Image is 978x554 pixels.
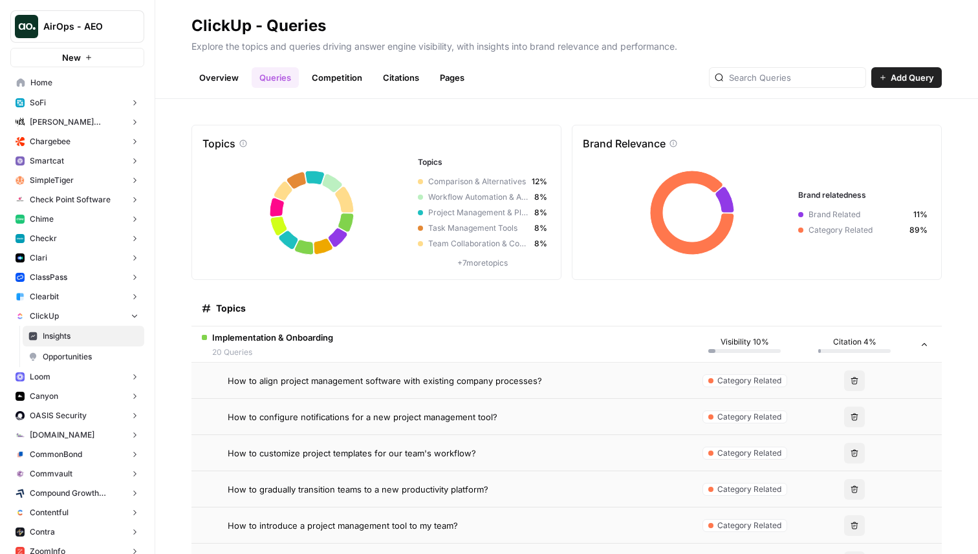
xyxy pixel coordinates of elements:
[30,291,59,303] span: Clearbit
[534,207,547,218] span: 8%
[23,346,144,367] a: Opportunities
[16,215,25,224] img: mhv33baw7plipcpp00rsngv1nu95
[304,67,370,88] a: Competition
[10,503,144,522] button: Contentful
[833,336,876,348] span: Citation 4%
[809,224,904,236] span: Category Related
[10,445,144,464] button: CommonBond
[43,351,138,363] span: Opportunities
[16,273,25,282] img: z4c86av58qw027qbtb91h24iuhub
[30,175,74,186] span: SimpleTiger
[15,15,38,38] img: AirOps - AEO Logo
[10,387,144,406] button: Canyon
[10,406,144,425] button: OASIS Security
[10,229,144,248] button: Checkr
[30,194,111,206] span: Check Point Software
[212,346,333,358] span: 20 Queries
[43,20,122,33] span: AirOps - AEO
[16,156,25,165] img: rkye1xl29jr3pw1t320t03wecljb
[16,431,25,440] img: k09s5utkby11dt6rxf2w9zgb46r0
[10,484,144,503] button: Compound Growth Marketing
[10,425,144,445] button: [DOMAIN_NAME]
[717,447,781,459] span: Category Related
[717,375,781,387] span: Category Related
[30,487,125,499] span: Compound Growth Marketing
[30,116,125,128] span: [PERSON_NAME] [PERSON_NAME] at Work
[721,336,769,348] span: Visibility 10%
[10,209,144,229] button: Chime
[10,72,144,93] a: Home
[10,151,144,171] button: Smartcat
[418,257,547,269] p: + 7 more topics
[10,287,144,306] button: Clearbit
[30,371,50,383] span: Loom
[16,527,25,537] img: azd67o9nw473vll9dbscvlvo9wsn
[16,450,25,459] img: glq0fklpdxbalhn7i6kvfbbvs11n
[202,136,235,151] p: Topics
[418,156,547,168] h3: Topics
[191,67,246,88] a: Overview
[534,191,547,203] span: 8%
[23,326,144,346] a: Insights
[717,484,781,495] span: Category Related
[30,468,72,480] span: Commvault
[16,292,25,301] img: fr92439b8i8d8kixz6owgxh362ib
[30,213,54,225] span: Chime
[30,155,64,167] span: Smartcat
[10,171,144,190] button: SimpleTiger
[43,330,138,342] span: Insights
[191,16,326,36] div: ClickUp - Queries
[212,331,333,344] span: Implementation & Onboarding
[228,374,542,387] span: How to align project management software with existing company processes?
[252,67,299,88] a: Queries
[216,302,246,315] span: Topics
[909,224,928,236] span: 89%
[228,447,476,460] span: How to customize project templates for our team's workflow?
[432,67,472,88] a: Pages
[891,71,934,84] span: Add Query
[30,272,67,283] span: ClassPass
[16,392,25,401] img: 0idox3onazaeuxox2jono9vm549w
[10,248,144,268] button: Clari
[30,526,55,538] span: Contra
[228,519,458,532] span: How to introduce a project management tool to my team?
[10,268,144,287] button: ClassPass
[16,411,25,420] img: red1k5sizbc2zfjdzds8kz0ky0wq
[10,190,144,209] button: Check Point Software
[10,132,144,151] button: Chargebee
[30,252,47,264] span: Clari
[16,195,25,204] img: gddfodh0ack4ddcgj10xzwv4nyos
[191,36,942,53] p: Explore the topics and queries driving answer engine visibility, with insights into brand relevan...
[30,97,46,109] span: SoFi
[10,464,144,484] button: Commvault
[30,390,58,402] span: Canyon
[375,67,427,88] a: Citations
[428,191,529,203] span: Workflow Automation & AI Features
[16,234,25,243] img: 78cr82s63dt93a7yj2fue7fuqlci
[10,306,144,326] button: ClickUp
[30,410,87,421] span: OASIS Security
[428,176,527,187] span: Comparison & Alternatives
[10,112,144,132] button: [PERSON_NAME] [PERSON_NAME] at Work
[717,411,781,423] span: Category Related
[428,222,529,234] span: Task Management Tools
[717,520,781,531] span: Category Related
[30,429,94,441] span: [DOMAIN_NAME]
[871,67,942,88] button: Add Query
[16,253,25,262] img: h6qlr8a97mop4asab8l5qtldq2wv
[16,372,25,381] img: wev6amecshr6l48lvue5fy0bkco1
[798,189,928,201] h3: Brand relatedness
[10,522,144,542] button: Contra
[10,48,144,67] button: New
[16,469,25,478] img: xf6b4g7v9n1cfco8wpzm78dqnb6e
[10,93,144,112] button: SoFi
[534,222,547,234] span: 8%
[532,176,547,187] span: 12%
[729,71,860,84] input: Search Queries
[228,483,488,496] span: How to gradually transition teams to a new productivity platform?
[913,209,928,220] span: 11%
[16,508,25,517] img: 2ud796hvc3gw7qwjscn75txc5abr
[16,176,25,185] img: hlg0wqi1id4i6sbxkcpd2tyblcaw
[30,449,82,460] span: CommonBond
[62,51,81,64] span: New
